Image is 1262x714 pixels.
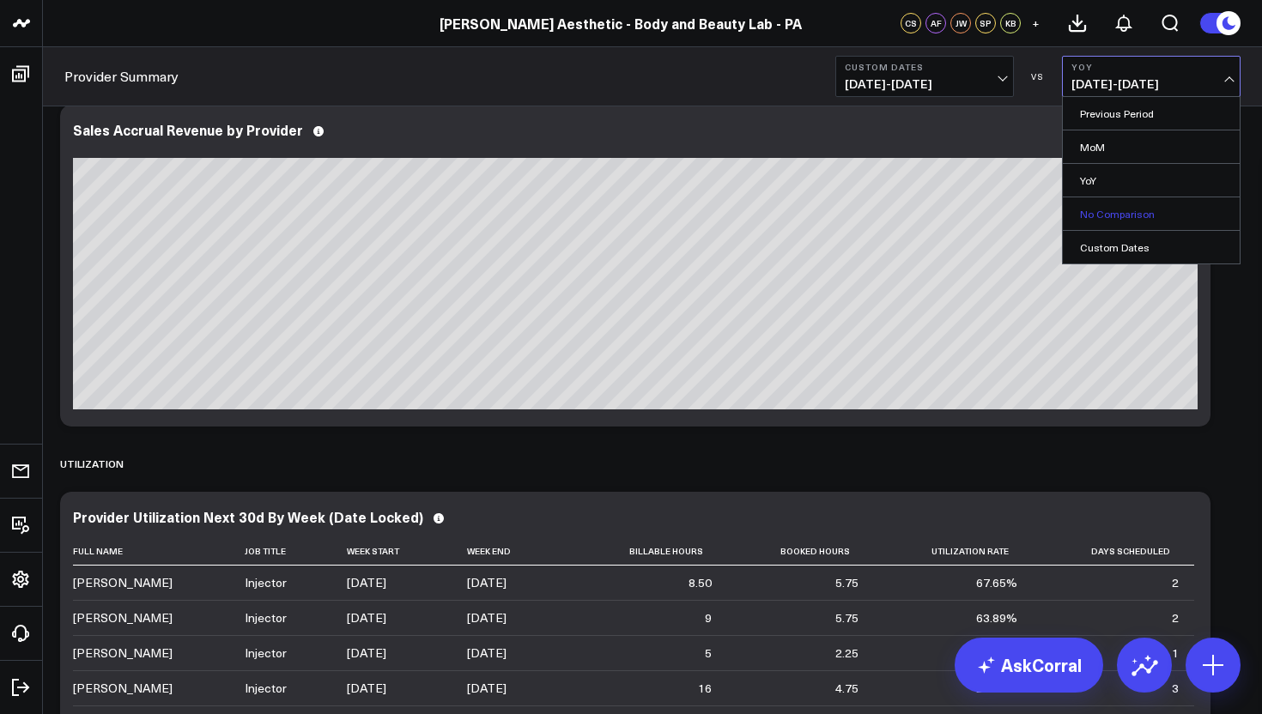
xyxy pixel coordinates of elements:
[573,537,727,566] th: Billable Hours
[1063,164,1240,197] a: YoY
[1063,97,1240,130] a: Previous Period
[705,609,712,626] div: 9
[245,644,287,662] div: Injector
[467,609,507,626] div: [DATE]
[347,574,386,591] div: [DATE]
[845,62,1004,72] b: Custom Dates
[73,680,173,697] div: [PERSON_NAME]
[245,680,287,697] div: Injector
[976,574,1017,591] div: 67.65%
[1063,130,1240,163] a: MoM
[901,13,921,33] div: CS
[73,574,173,591] div: [PERSON_NAME]
[874,537,1033,566] th: Utilization Rate
[467,574,507,591] div: [DATE]
[1025,13,1046,33] button: +
[73,644,173,662] div: [PERSON_NAME]
[835,574,859,591] div: 5.75
[1032,17,1040,29] span: +
[835,644,859,662] div: 2.25
[245,609,287,626] div: Injector
[73,509,423,524] div: Provider Utilization Next 30d By Week (Date Locked)
[955,638,1103,693] a: AskCorral
[727,537,874,566] th: Booked Hours
[975,13,996,33] div: SP
[467,680,507,697] div: [DATE]
[1172,609,1179,626] div: 2
[845,77,1004,91] span: [DATE] - [DATE]
[1071,62,1231,72] b: YoY
[835,56,1014,97] button: Custom Dates[DATE]-[DATE]
[1062,56,1241,97] button: YoY[DATE]-[DATE]
[467,537,573,566] th: Week End
[1172,574,1179,591] div: 2
[1063,231,1240,263] a: Custom Dates
[73,609,173,626] div: [PERSON_NAME]
[1063,197,1240,230] a: No Comparison
[1022,71,1053,82] div: VS
[60,444,124,483] div: UTILIZATION
[1033,537,1194,566] th: Days Scheduled
[976,609,1017,626] div: 63.89%
[73,537,245,566] th: Full Name
[1000,13,1021,33] div: KB
[64,67,179,86] a: Provider Summary
[347,680,386,697] div: [DATE]
[245,574,287,591] div: Injector
[835,609,859,626] div: 5.75
[467,644,507,662] div: [DATE]
[689,574,712,591] div: 8.50
[835,680,859,697] div: 4.75
[950,13,971,33] div: JW
[347,537,467,566] th: Week Start
[347,644,386,662] div: [DATE]
[705,644,712,662] div: 5
[73,122,303,137] div: Sales Accrual Revenue by Provider
[1071,77,1231,91] span: [DATE] - [DATE]
[440,14,802,33] a: [PERSON_NAME] Aesthetic - Body and Beauty Lab - PA
[698,680,712,697] div: 16
[245,537,347,566] th: Job Title
[925,13,946,33] div: AF
[347,609,386,626] div: [DATE]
